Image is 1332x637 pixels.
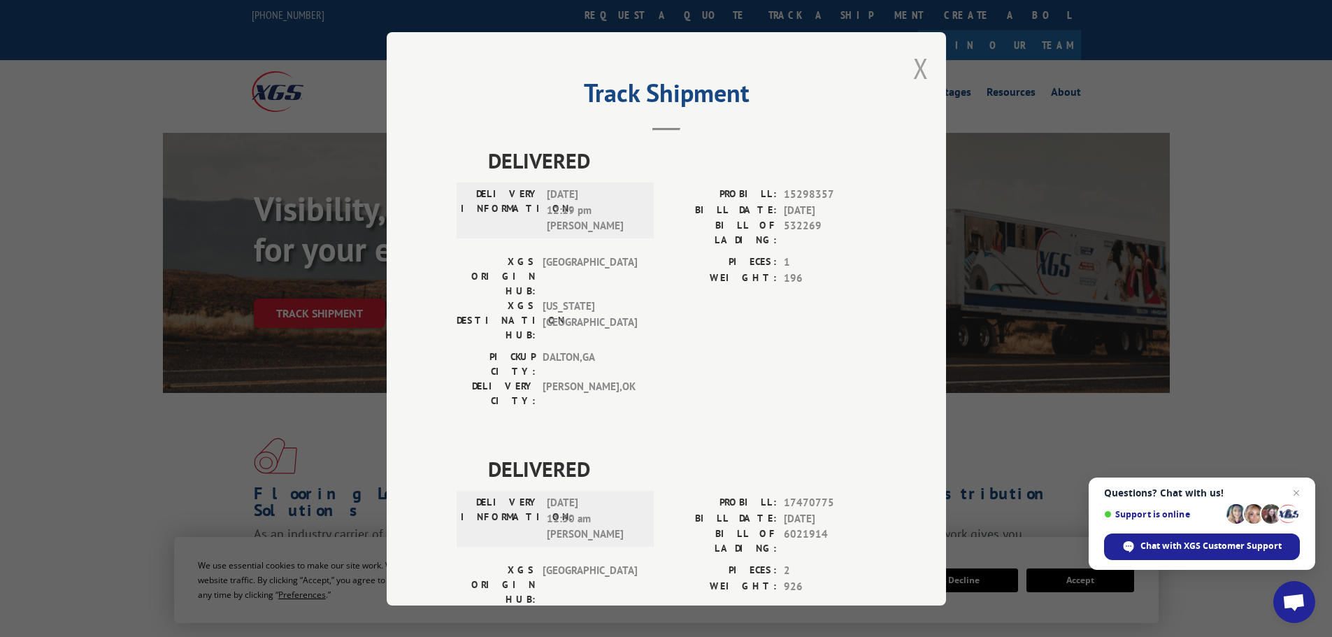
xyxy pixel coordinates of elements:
span: Close chat [1288,485,1305,501]
span: 6021914 [784,527,876,556]
label: WEIGHT: [666,270,777,286]
div: Open chat [1273,581,1315,623]
span: [DATE] 12:19 pm [PERSON_NAME] [547,187,641,234]
span: DELIVERED [488,453,876,485]
label: BILL DATE: [666,510,777,527]
label: PIECES: [666,563,777,579]
span: [DATE] [784,202,876,218]
span: Questions? Chat with us! [1104,487,1300,499]
label: XGS DESTINATION HUB: [457,299,536,343]
span: DELIVERED [488,145,876,176]
label: DELIVERY INFORMATION: [461,495,540,543]
span: [US_STATE][GEOGRAPHIC_DATA] [543,299,637,343]
button: Close modal [913,50,929,87]
span: 196 [784,270,876,286]
label: DELIVERY INFORMATION: [461,187,540,234]
span: 532269 [784,218,876,248]
label: XGS ORIGIN HUB: [457,563,536,607]
label: PROBILL: [666,495,777,511]
h2: Track Shipment [457,83,876,110]
span: Support is online [1104,509,1222,520]
label: XGS ORIGIN HUB: [457,255,536,299]
label: BILL OF LADING: [666,218,777,248]
label: PROBILL: [666,187,777,203]
div: Chat with XGS Customer Support [1104,534,1300,560]
span: 15298357 [784,187,876,203]
span: [PERSON_NAME] , OK [543,379,637,408]
span: 926 [784,578,876,594]
span: [DATE] [784,510,876,527]
label: PIECES: [666,255,777,271]
span: 2 [784,563,876,579]
span: 1 [784,255,876,271]
label: WEIGHT: [666,578,777,594]
label: BILL DATE: [666,202,777,218]
span: DALTON , GA [543,350,637,379]
span: [DATE] 11:30 am [PERSON_NAME] [547,495,641,543]
label: DELIVERY CITY: [457,379,536,408]
span: [GEOGRAPHIC_DATA] [543,563,637,607]
label: PICKUP CITY: [457,350,536,379]
span: Chat with XGS Customer Support [1140,540,1282,552]
label: BILL OF LADING: [666,527,777,556]
span: [GEOGRAPHIC_DATA] [543,255,637,299]
span: 17470775 [784,495,876,511]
